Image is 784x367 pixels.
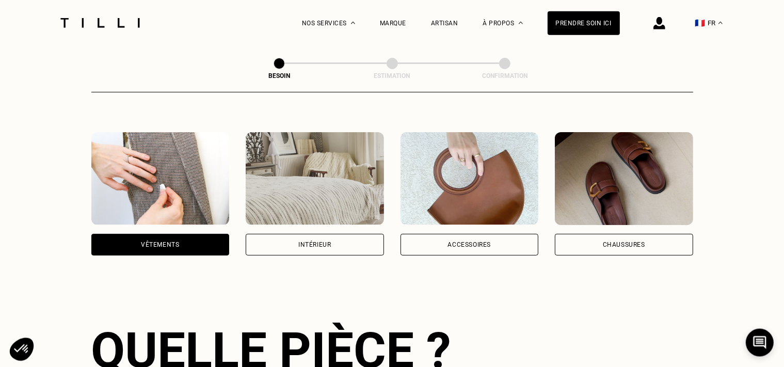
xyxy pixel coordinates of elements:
div: Intérieur [298,242,331,248]
img: Chaussures [555,132,693,225]
div: Estimation [341,72,444,79]
img: menu déroulant [718,22,723,24]
img: Menu déroulant [351,22,355,24]
a: Prendre soin ici [548,11,620,35]
img: Vêtements [91,132,230,225]
img: icône connexion [653,17,665,29]
div: Accessoires [447,242,491,248]
div: Vêtements [141,242,179,248]
img: Menu déroulant à propos [519,22,523,24]
img: Accessoires [401,132,539,225]
a: Artisan [431,20,458,27]
div: Confirmation [453,72,556,79]
span: 🇫🇷 [695,18,706,28]
a: Marque [380,20,406,27]
img: Logo du service de couturière Tilli [57,18,143,28]
div: Besoin [228,72,331,79]
img: Intérieur [246,132,384,225]
div: Chaussures [603,242,645,248]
